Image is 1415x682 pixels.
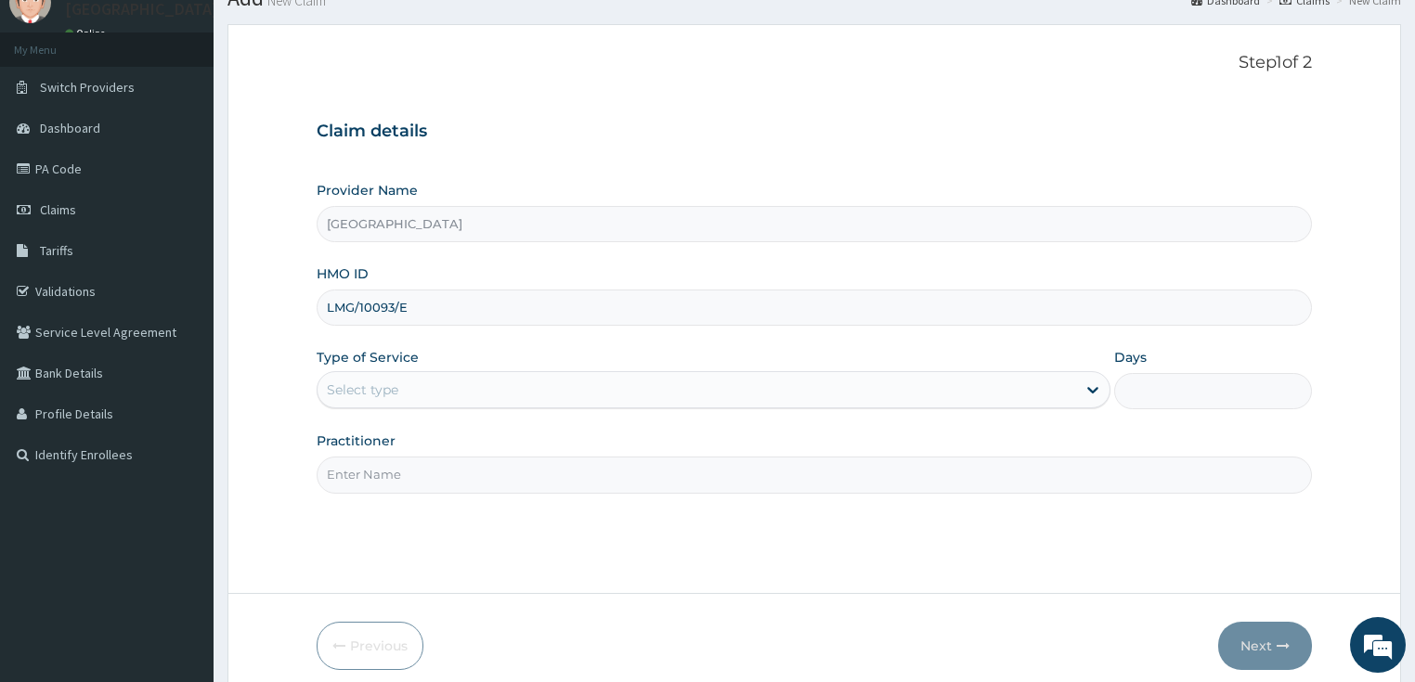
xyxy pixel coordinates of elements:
label: Type of Service [317,348,419,367]
span: Dashboard [40,120,100,136]
span: Tariffs [40,242,73,259]
span: We're online! [108,216,256,404]
label: Provider Name [317,181,418,199]
img: d_794563401_company_1708531726252_794563401 [34,93,75,139]
button: Previous [317,622,423,670]
p: Step 1 of 2 [317,53,1313,73]
div: Select type [327,380,398,399]
label: Days [1114,348,1147,367]
label: HMO ID [317,264,369,283]
input: Enter HMO ID [317,290,1313,326]
button: Next [1218,622,1312,670]
a: Online [65,27,110,40]
div: Chat with us now [97,104,312,128]
textarea: Type your message and hit 'Enter' [9,471,354,536]
label: Practitioner [317,431,396,450]
h3: Claim details [317,122,1313,142]
span: Claims [40,201,76,218]
input: Enter Name [317,457,1313,493]
p: [GEOGRAPHIC_DATA] [65,1,218,18]
span: Switch Providers [40,79,135,96]
div: Minimize live chat window [305,9,349,54]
